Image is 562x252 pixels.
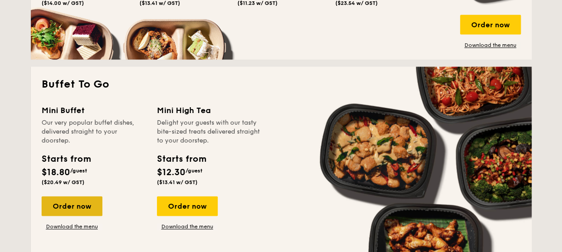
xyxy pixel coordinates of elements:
[186,168,203,174] span: /guest
[157,179,198,185] span: ($13.41 w/ GST)
[460,15,521,34] div: Order now
[157,167,186,178] span: $12.30
[42,223,102,230] a: Download the menu
[157,152,206,166] div: Starts from
[157,223,218,230] a: Download the menu
[42,77,521,92] h2: Buffet To Go
[42,196,102,216] div: Order now
[157,104,262,117] div: Mini High Tea
[42,118,146,145] div: Our very popular buffet dishes, delivered straight to your doorstep.
[42,152,90,166] div: Starts from
[42,104,146,117] div: Mini Buffet
[157,196,218,216] div: Order now
[42,179,85,185] span: ($20.49 w/ GST)
[42,167,70,178] span: $18.80
[70,168,87,174] span: /guest
[460,42,521,49] a: Download the menu
[157,118,262,145] div: Delight your guests with our tasty bite-sized treats delivered straight to your doorstep.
